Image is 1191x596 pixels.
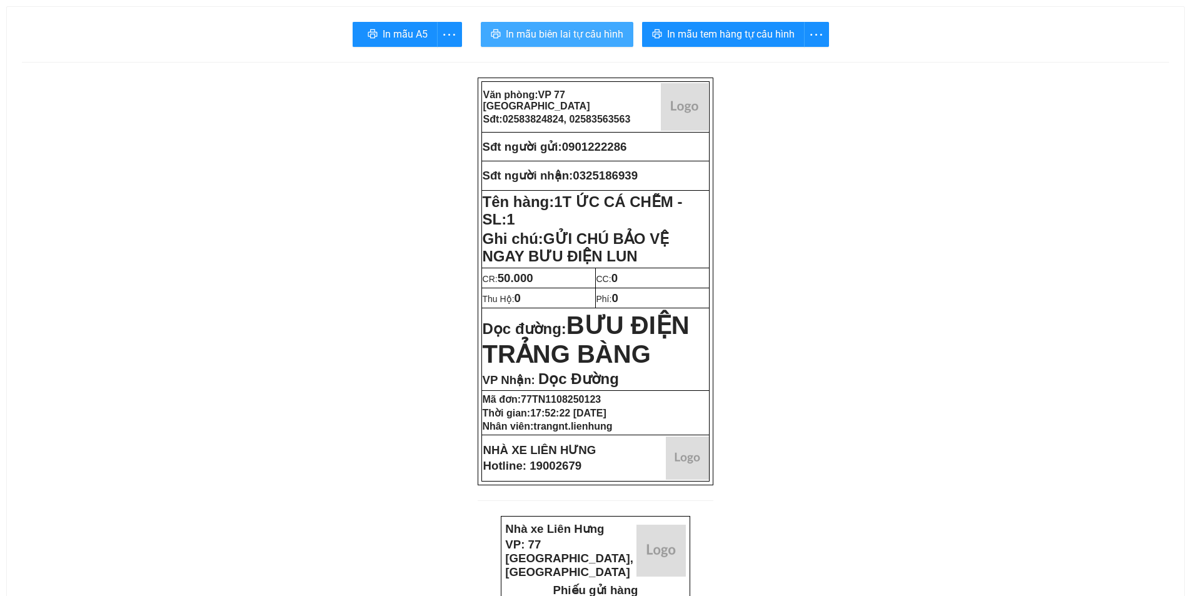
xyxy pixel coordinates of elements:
[804,22,829,47] button: more
[573,169,638,182] span: 0325186939
[483,421,613,432] strong: Nhân viên:
[611,291,618,305] span: 0
[481,22,633,47] button: printerIn mẫu biên lai tự cấu hình
[498,271,533,285] span: 50.000
[438,27,461,43] span: more
[483,230,670,265] span: Ghi chú:
[483,373,535,386] span: VP Nhận:
[483,89,590,111] strong: Văn phòng:
[491,29,501,41] span: printer
[533,421,612,432] span: trangnt.lienhung
[483,394,601,405] strong: Mã đơn:
[515,291,521,305] span: 0
[503,114,631,124] span: 02583824824, 02583563563
[483,114,631,124] strong: Sđt:
[483,193,683,228] strong: Tên hàng:
[483,320,690,366] strong: Dọc đường:
[505,522,604,535] strong: Nhà xe Liên Hưng
[666,437,709,480] img: logo
[505,538,633,578] strong: VP: 77 [GEOGRAPHIC_DATA], [GEOGRAPHIC_DATA]
[538,370,619,387] span: Dọc Đường
[483,459,582,472] strong: Hotline: 19002679
[483,274,533,284] span: CR:
[483,193,683,228] span: 1T ỨC CÁ CHẼM - SL:
[506,26,623,42] span: In mẫu biên lai tự cấu hình
[483,140,562,153] strong: Sđt người gửi:
[521,394,601,405] span: 77TN1108250123
[596,274,618,284] span: CC:
[805,27,828,43] span: more
[483,230,670,265] span: GỬI CHÚ BẢO VỆ NGAY BƯU ĐIỆN LUN
[368,29,378,41] span: printer
[596,294,618,304] span: Phí:
[661,83,708,131] img: logo
[383,26,428,42] span: In mẫu A5
[483,408,606,418] strong: Thời gian:
[611,271,618,285] span: 0
[642,22,805,47] button: printerIn mẫu tem hàng tự cấu hình
[483,294,521,304] span: Thu Hộ:
[483,443,596,457] strong: NHÀ XE LIÊN HƯNG
[530,408,606,418] span: 17:52:22 [DATE]
[652,29,662,41] span: printer
[667,26,795,42] span: In mẫu tem hàng tự cấu hình
[437,22,462,47] button: more
[562,140,627,153] span: 0901222286
[636,525,686,577] img: logo
[506,211,515,228] span: 1
[353,22,438,47] button: printerIn mẫu A5
[483,89,590,111] span: VP 77 [GEOGRAPHIC_DATA]
[483,169,573,182] strong: Sđt người nhận:
[483,311,690,368] span: BƯU ĐIỆN TRẢNG BÀNG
